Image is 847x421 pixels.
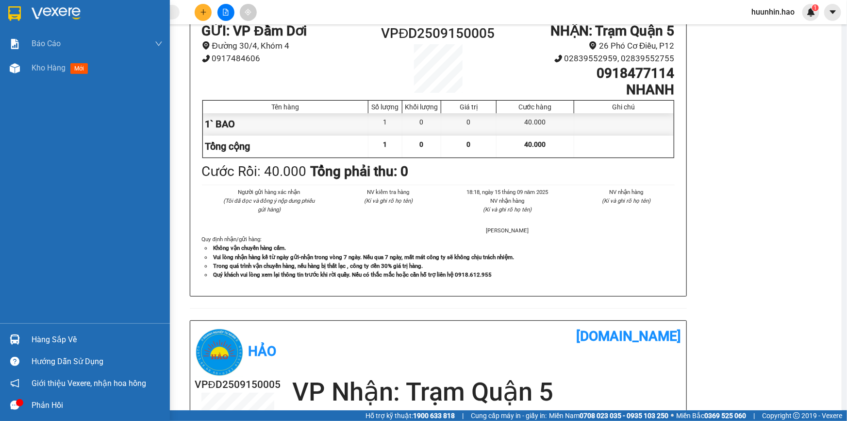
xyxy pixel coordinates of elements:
[195,4,212,21] button: plus
[12,70,117,87] b: GỬI : VP Đầm Dơi
[413,412,455,420] strong: 1900 633 818
[223,197,315,213] i: (Tôi đã đọc và đồng ý nộp dung phiếu gửi hàng)
[32,398,163,413] div: Phản hồi
[203,113,369,135] div: 1` BAO
[10,39,20,49] img: solution-icon
[405,103,438,111] div: Khối lượng
[497,65,674,82] h1: 0918477114
[829,8,837,17] span: caret-down
[371,103,399,111] div: Số lượng
[10,379,19,388] span: notification
[202,41,210,50] span: environment
[814,4,817,11] span: 1
[202,39,379,53] li: Đường 30/4, Khóm 4
[214,245,286,251] strong: Không vận chuyển hàng cấm.
[497,113,574,135] div: 40.000
[214,271,492,278] strong: Quý khách vui lòng xem lại thông tin trước khi rời quầy. Nếu có thắc mắc hoặc cần hỗ trợ liên hệ ...
[441,113,497,135] div: 0
[483,206,531,213] i: (Kí và ghi rõ họ tên)
[824,4,841,21] button: caret-down
[549,410,668,421] span: Miền Nam
[10,63,20,73] img: warehouse-icon
[155,40,163,48] span: down
[200,9,207,16] span: plus
[365,410,455,421] span: Hỗ trợ kỹ thuật:
[222,9,229,16] span: file-add
[467,140,471,148] span: 0
[311,163,409,179] b: Tổng phải thu: 0
[240,4,257,21] button: aim
[221,188,317,196] li: Người gửi hàng xác nhận
[383,140,387,148] span: 1
[217,4,234,21] button: file-add
[32,63,66,72] span: Kho hàng
[579,188,675,196] li: NV nhận hàng
[580,412,668,420] strong: 0708 023 035 - 0935 103 250
[462,410,464,421] span: |
[214,254,515,261] strong: Vui lòng nhận hàng kể từ ngày gửi-nhận trong vòng 7 ngày. Nếu qua 7 ngày, mất mát công ty sẽ khôn...
[202,54,210,63] span: phone
[195,328,244,377] img: logo.jpg
[807,8,815,17] img: icon-new-feature
[292,377,681,407] h2: VP Nhận: Trạm Quận 5
[577,103,671,111] div: Ghi chú
[340,188,436,196] li: NV kiểm tra hàng
[32,333,163,347] div: Hàng sắp về
[205,103,366,111] div: Tên hàng
[704,412,746,420] strong: 0369 525 060
[364,197,413,204] i: (Kí và ghi rõ họ tên)
[420,140,424,148] span: 0
[32,377,146,389] span: Giới thiệu Vexere, nhận hoa hồng
[245,9,251,16] span: aim
[70,63,88,74] span: mới
[8,6,21,21] img: logo-vxr
[497,39,674,53] li: 26 Phó Cơ Điều, P12
[744,6,802,18] span: huunhin.hao
[460,196,556,205] li: NV nhận hàng
[10,401,19,410] span: message
[10,334,20,345] img: warehouse-icon
[471,410,547,421] span: Cung cấp máy in - giấy in:
[524,140,546,148] span: 40.000
[676,410,746,421] span: Miền Bắc
[91,24,406,36] li: 26 Phó Cơ Điều, Phường 12
[202,23,307,39] b: GỬI : VP Đầm Dơi
[249,343,277,359] b: Hảo
[12,12,61,61] img: logo.jpg
[379,23,498,44] h1: VPĐD2509150005
[402,113,441,135] div: 0
[499,103,571,111] div: Cước hàng
[793,412,800,419] span: copyright
[753,410,755,421] span: |
[497,52,674,65] li: 02839552959, 02839552755
[368,113,402,135] div: 1
[589,41,597,50] span: environment
[460,188,556,196] li: 18:18, ngày 15 tháng 09 năm 2025
[444,103,494,111] div: Giá trị
[202,161,307,182] div: Cước Rồi : 40.000
[10,357,19,366] span: question-circle
[460,226,556,235] li: [PERSON_NAME]
[195,377,281,393] h2: VPĐD2509150005
[205,140,250,152] span: Tổng cộng
[602,197,651,204] i: (Kí và ghi rõ họ tên)
[214,263,423,269] strong: Trong quá trình vận chuyển hàng, nếu hàng bị thất lạc , công ty đền 30% giá trị hàng.
[202,52,379,65] li: 0917484606
[32,354,163,369] div: Hướng dẫn sử dụng
[671,414,674,418] span: ⚪️
[202,235,675,279] div: Quy định nhận/gửi hàng :
[812,4,819,11] sup: 1
[91,36,406,48] li: Hotline: 02839552959
[577,328,681,344] b: [DOMAIN_NAME]
[497,82,674,98] h1: NHANH
[554,54,563,63] span: phone
[551,23,675,39] b: NHẬN : Trạm Quận 5
[32,37,61,50] span: Báo cáo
